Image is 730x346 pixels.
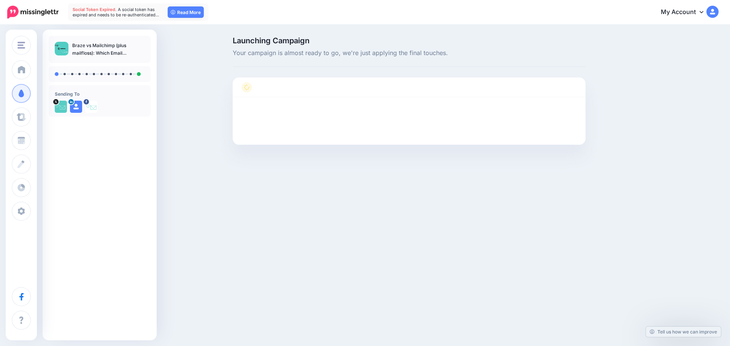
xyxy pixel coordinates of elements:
[55,91,144,97] h4: Sending To
[168,6,204,18] a: Read More
[7,6,59,19] img: Missinglettr
[653,3,719,22] a: My Account
[646,327,721,337] a: Tell us how we can improve
[70,101,82,113] img: user_default_image.png
[55,42,68,55] img: 7dbba583924836a7773d56d98f2a98f8_thumb.jpg
[72,42,144,57] p: Braze vs Mailchimp (plus mailfloss): Which Email Marketing Stack Powers Your Growth in [DATE]?
[233,37,586,44] span: Launching Campaign
[17,42,25,49] img: menu.png
[55,101,67,113] img: uUtgmqiB-2057.jpg
[73,7,117,12] span: Social Token Expired.
[73,7,159,17] span: A social token has expired and needs to be re-authenticated…
[85,101,97,113] img: 15284121_674048486109516_5081588740640283593_n-bsa39815.png
[233,48,586,58] span: Your campaign is almost ready to go, we're just applying the final touches.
